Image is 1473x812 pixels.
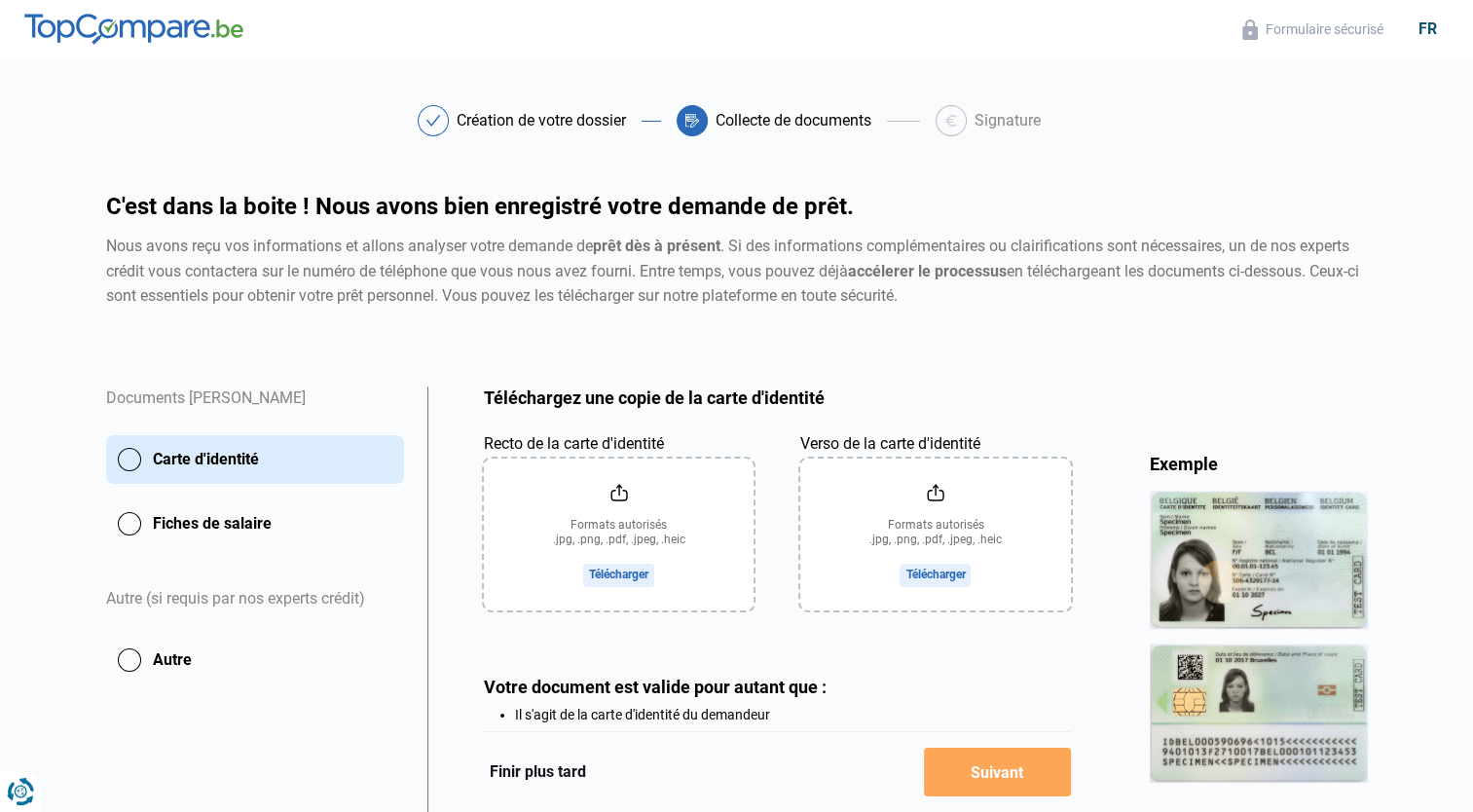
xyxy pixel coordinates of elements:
[106,195,1368,218] h1: C'est dans la boite ! Nous avons bien enregistré votre demande de prêt.
[1407,19,1449,38] div: fr
[106,435,404,484] button: Carte d'identité
[1236,18,1389,41] button: Formulaire sécurisé
[800,432,980,456] label: Verso de la carte d'identité
[484,432,664,456] label: Recto de la carte d'identité
[716,113,871,129] div: Collecte de documents
[457,113,626,129] div: Création de votre dossier
[106,636,404,684] button: Autre
[484,677,1071,697] div: Votre document est valide pour autant que :
[106,564,404,636] div: Autre (si requis par nos experts crédit)
[975,113,1041,129] div: Signature
[1150,491,1368,782] img: idCard
[24,14,243,45] img: TopCompare.be
[106,499,404,548] button: Fiches de salaire
[924,748,1071,796] button: Suivant
[106,387,404,435] div: Documents [PERSON_NAME]
[848,262,1007,280] strong: accélerer le processus
[484,387,1071,409] h2: Téléchargez une copie de la carte d'identité
[593,237,720,255] strong: prêt dès à présent
[106,234,1368,309] div: Nous avons reçu vos informations et allons analyser votre demande de . Si des informations complé...
[1150,453,1368,475] div: Exemple
[484,759,592,785] button: Finir plus tard
[515,707,1071,722] li: Il s'agit de la carte d'identité du demandeur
